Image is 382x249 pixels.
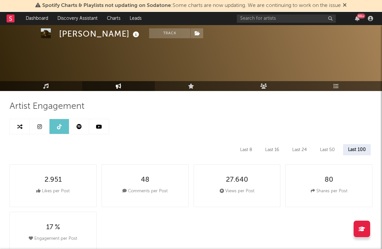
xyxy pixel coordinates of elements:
[220,187,254,195] div: Views per Post
[59,28,141,39] div: [PERSON_NAME]
[122,187,168,195] div: Comments per Post
[36,187,70,195] div: Likes per Post
[325,176,333,184] div: 80
[29,235,77,243] div: Engagement per Post
[287,144,312,155] div: Last 24
[315,144,340,155] div: Last 50
[10,103,84,110] span: Artist Engagement
[46,224,60,232] div: 17 %
[125,12,146,25] a: Leads
[21,12,53,25] a: Dashboard
[141,176,149,184] div: 48
[42,3,171,8] span: Spotify Charts & Playlists not updating on Sodatone
[226,176,248,184] div: 27.640
[102,12,125,25] a: Charts
[357,14,365,18] div: 99 +
[42,3,341,8] span: : Some charts are now updating. We are continuing to work on the issue
[235,144,257,155] div: Last 8
[343,3,347,8] span: Dismiss
[237,15,336,23] input: Search for artists
[355,16,360,21] button: 99+
[311,187,347,195] div: Shares per Post
[53,12,102,25] a: Discovery Assistant
[260,144,284,155] div: Last 16
[149,28,190,38] button: Track
[45,176,62,184] div: 2.951
[343,144,371,155] div: Last 100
